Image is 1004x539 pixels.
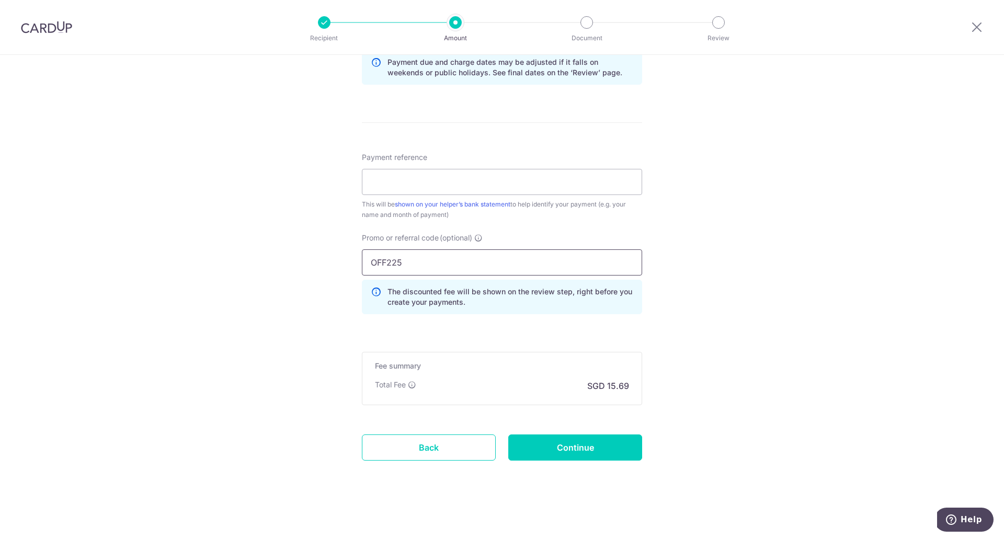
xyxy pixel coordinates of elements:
span: (optional) [440,233,472,243]
a: Back [362,434,496,461]
a: shown on your helper’s bank statement [395,200,510,208]
input: Continue [508,434,642,461]
h5: Fee summary [375,361,629,371]
p: Recipient [286,33,363,43]
p: SGD 15.69 [587,380,629,392]
img: CardUp [21,21,72,33]
p: Document [548,33,625,43]
p: Total Fee [375,380,406,390]
span: Promo or referral code [362,233,439,243]
p: Review [680,33,757,43]
p: Amount [417,33,494,43]
p: Payment due and charge dates may be adjusted if it falls on weekends or public holidays. See fina... [387,57,633,78]
div: This will be to help identify your payment (e.g. your name and month of payment) [362,199,642,220]
span: Payment reference [362,152,427,163]
iframe: Opens a widget where you can find more information [937,508,994,534]
p: The discounted fee will be shown on the review step, right before you create your payments. [387,286,633,307]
